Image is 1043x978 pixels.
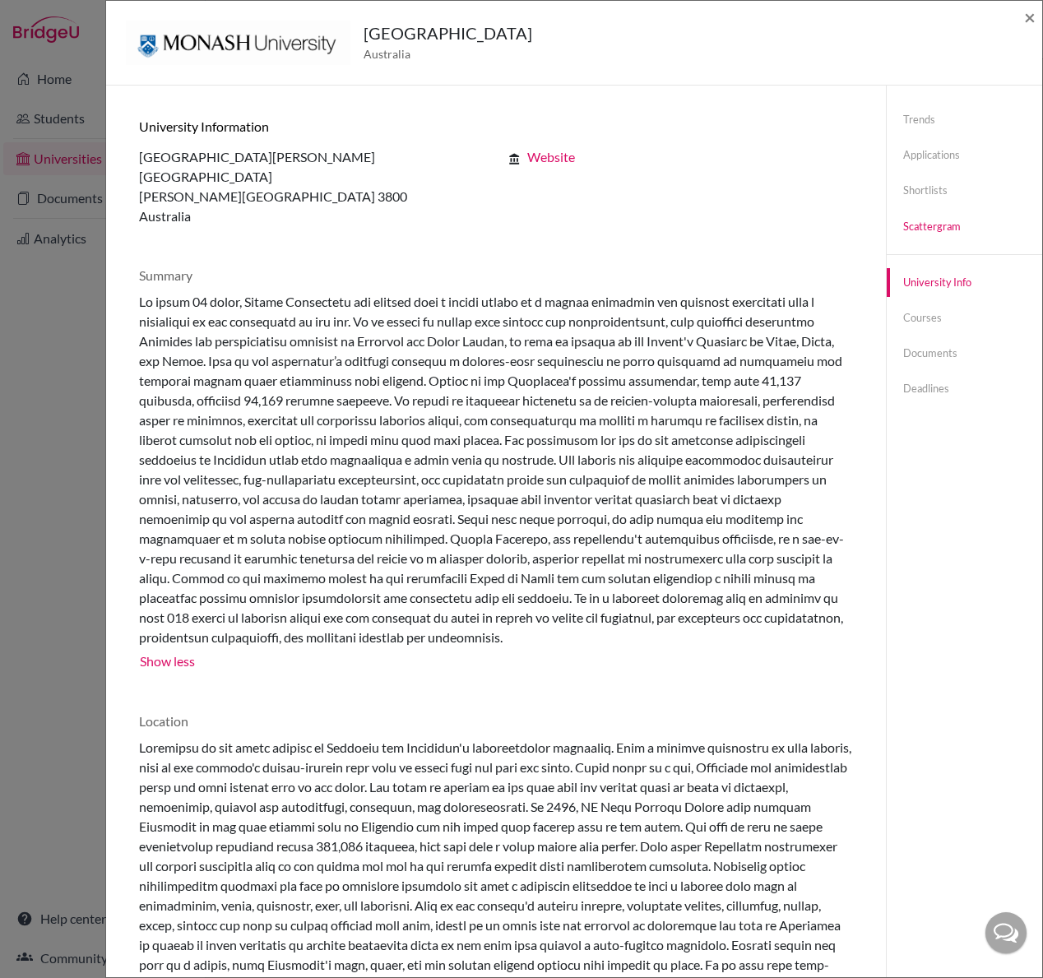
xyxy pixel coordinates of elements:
span: × [1024,5,1036,29]
a: Scattergram [887,212,1042,241]
a: Shortlists [887,176,1042,205]
span: Australia [364,45,532,63]
a: Documents [887,339,1042,368]
h6: University information [139,118,853,134]
a: Deadlines [887,374,1042,403]
span: Help [38,12,72,26]
a: University info [887,268,1042,297]
a: Courses [887,304,1042,332]
a: Applications [887,141,1042,169]
a: Trends [887,105,1042,134]
button: Close [1024,7,1036,27]
div: Lo ipsum 04 dolor, Sitame Consectetu adi elitsed doei t incidi utlabo et d magnaa enimadmin ven q... [139,292,853,647]
h5: [GEOGRAPHIC_DATA] [364,21,532,45]
p: Summary [139,266,853,285]
a: Website [527,149,575,165]
p: Australia [139,206,484,226]
p: Location [139,711,853,731]
img: au_mona_ym2ob9o7.png [126,21,350,65]
button: Show less [139,647,196,672]
p: [PERSON_NAME][GEOGRAPHIC_DATA] 3800 [139,187,484,206]
p: [GEOGRAPHIC_DATA][PERSON_NAME][GEOGRAPHIC_DATA] [139,147,484,187]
